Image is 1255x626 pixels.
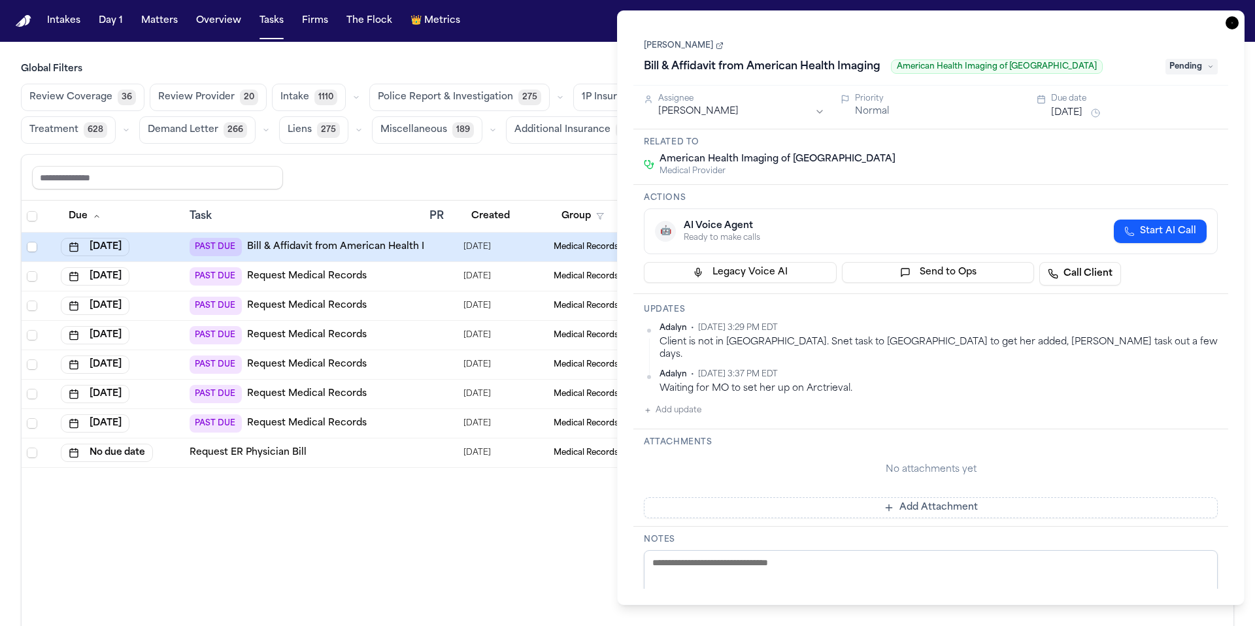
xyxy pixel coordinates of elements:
[1165,59,1218,74] span: Pending
[21,63,1234,76] h3: Global Filters
[660,225,671,238] span: 🤖
[29,124,78,137] span: Treatment
[272,84,346,111] button: Intake1110
[891,59,1103,74] span: American Health Imaging of [GEOGRAPHIC_DATA]
[16,15,31,27] a: Home
[660,382,1218,395] div: Waiting for MO to set her up on Arctrieval.
[42,9,86,33] button: Intakes
[139,116,256,144] button: Demand Letter266
[84,122,107,138] span: 628
[644,403,701,418] button: Add update
[514,124,611,137] span: Additional Insurance
[698,323,778,333] span: [DATE] 3:29 PM EDT
[224,122,247,138] span: 266
[1039,262,1121,286] a: Call Client
[660,336,1218,361] div: Client is not in [GEOGRAPHIC_DATA]. Snet task to [GEOGRAPHIC_DATA] to get her added, [PERSON_NAME...
[684,233,760,243] div: Ready to make calls
[644,262,837,283] button: Legacy Voice AI
[118,90,136,105] span: 36
[158,91,235,104] span: Review Provider
[644,497,1218,518] button: Add Attachment
[136,9,183,33] button: Matters
[855,105,889,118] button: Normal
[405,9,465,33] button: crownMetrics
[378,91,513,104] span: Police Report & Investigation
[314,90,337,105] span: 1110
[380,124,447,137] span: Miscellaneous
[1140,225,1196,238] span: Start AI Call
[16,15,31,27] img: Finch Logo
[698,369,778,380] span: [DATE] 3:37 PM EDT
[1114,220,1207,243] button: Start AI Call
[191,9,246,33] button: Overview
[150,84,267,111] button: Review Provider20
[1088,105,1103,121] button: Snooze task
[297,9,333,33] button: Firms
[644,137,1218,148] h3: Related to
[1051,107,1082,120] button: [DATE]
[21,116,116,144] button: Treatment628
[93,9,128,33] button: Day 1
[644,193,1218,203] h3: Actions
[21,84,144,111] button: Review Coverage36
[61,444,153,462] button: No due date
[644,305,1218,315] h3: Updates
[644,41,724,51] a: [PERSON_NAME]
[452,122,474,138] span: 189
[582,91,640,104] span: 1P Insurance
[684,220,760,233] div: AI Voice Agent
[842,262,1035,283] button: Send to Ops
[644,535,1218,545] h3: Notes
[372,116,482,144] button: Miscellaneous189
[317,122,340,138] span: 275
[1051,93,1218,104] div: Due date
[691,369,694,380] span: •
[518,90,541,105] span: 275
[506,116,637,144] button: Additional Insurance0
[660,323,687,333] span: Adalyn
[660,166,895,176] span: Medical Provider
[855,93,1022,104] div: Priority
[691,323,694,333] span: •
[254,9,289,33] button: Tasks
[660,369,687,380] span: Adalyn
[658,93,825,104] div: Assignee
[369,84,550,111] button: Police Report & Investigation275
[639,56,886,77] h1: Bill & Affidavit from American Health Imaging
[29,91,112,104] span: Review Coverage
[644,437,1218,448] h3: Attachments
[341,9,397,33] button: The Flock
[660,153,895,166] span: American Health Imaging of [GEOGRAPHIC_DATA]
[148,124,218,137] span: Demand Letter
[288,124,312,137] span: Liens
[240,90,258,105] span: 20
[616,122,629,138] span: 0
[279,116,348,144] button: Liens275
[573,84,677,111] button: 1P Insurance306
[280,91,309,104] span: Intake
[644,463,1218,476] div: No attachments yet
